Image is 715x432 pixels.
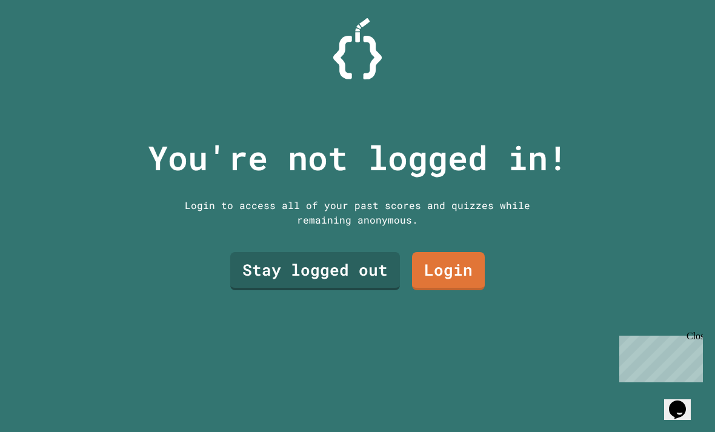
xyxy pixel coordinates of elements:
[230,252,400,290] a: Stay logged out
[176,198,539,227] div: Login to access all of your past scores and quizzes while remaining anonymous.
[664,384,703,420] iframe: chat widget
[614,331,703,382] iframe: chat widget
[5,5,84,77] div: Chat with us now!Close
[148,133,568,183] p: You're not logged in!
[333,18,382,79] img: Logo.svg
[412,252,485,290] a: Login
